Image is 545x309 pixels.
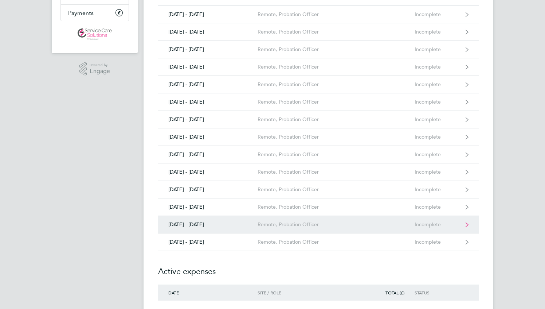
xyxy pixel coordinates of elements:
div: Site / Role [258,290,341,295]
span: Powered by [90,62,110,68]
div: [DATE] - [DATE] [158,64,258,70]
div: Remote, Probation Officer [258,46,341,53]
a: [DATE] - [DATE]Remote, Probation OfficerIncomplete [158,41,479,58]
div: Incomplete [415,239,459,245]
div: [DATE] - [DATE] [158,134,258,140]
div: Incomplete [415,204,459,210]
div: [DATE] - [DATE] [158,204,258,210]
div: Remote, Probation Officer [258,169,341,175]
div: Incomplete [415,186,459,193]
h2: Active expenses [158,251,479,285]
div: Incomplete [415,99,459,105]
a: Payments [61,5,129,21]
a: [DATE] - [DATE]Remote, Probation OfficerIncomplete [158,163,479,181]
div: Date [158,290,258,295]
div: Incomplete [415,11,459,18]
div: Remote, Probation Officer [258,221,341,228]
div: Incomplete [415,46,459,53]
div: Incomplete [415,116,459,123]
div: Incomplete [415,151,459,158]
div: [DATE] - [DATE] [158,29,258,35]
div: Incomplete [415,169,459,175]
div: Remote, Probation Officer [258,11,341,18]
div: Remote, Probation Officer [258,116,341,123]
div: Incomplete [415,81,459,88]
div: Remote, Probation Officer [258,99,341,105]
div: [DATE] - [DATE] [158,151,258,158]
div: Remote, Probation Officer [258,29,341,35]
a: Powered byEngage [79,62,110,76]
div: Total (£) [373,290,415,295]
span: Payments [68,9,94,16]
div: Remote, Probation Officer [258,134,341,140]
div: Status [415,290,459,295]
div: Incomplete [415,64,459,70]
div: [DATE] - [DATE] [158,11,258,18]
div: Remote, Probation Officer [258,239,341,245]
div: [DATE] - [DATE] [158,169,258,175]
img: servicecare-logo-retina.png [78,28,112,40]
a: [DATE] - [DATE]Remote, Probation OfficerIncomplete [158,93,479,111]
div: Remote, Probation Officer [258,64,341,70]
a: [DATE] - [DATE]Remote, Probation OfficerIncomplete [158,6,479,23]
a: [DATE] - [DATE]Remote, Probation OfficerIncomplete [158,111,479,128]
a: [DATE] - [DATE]Remote, Probation OfficerIncomplete [158,198,479,216]
div: [DATE] - [DATE] [158,99,258,105]
a: [DATE] - [DATE]Remote, Probation OfficerIncomplete [158,76,479,93]
div: Remote, Probation Officer [258,81,341,88]
a: [DATE] - [DATE]Remote, Probation OfficerIncomplete [158,23,479,41]
div: Remote, Probation Officer [258,186,341,193]
div: [DATE] - [DATE] [158,81,258,88]
div: Incomplete [415,29,459,35]
div: [DATE] - [DATE] [158,221,258,228]
div: [DATE] - [DATE] [158,46,258,53]
div: [DATE] - [DATE] [158,239,258,245]
div: Remote, Probation Officer [258,204,341,210]
a: [DATE] - [DATE]Remote, Probation OfficerIncomplete [158,58,479,76]
div: Remote, Probation Officer [258,151,341,158]
a: [DATE] - [DATE]Remote, Probation OfficerIncomplete [158,233,479,251]
a: Go to home page [60,28,129,40]
div: Incomplete [415,134,459,140]
span: Engage [90,68,110,74]
div: [DATE] - [DATE] [158,116,258,123]
a: [DATE] - [DATE]Remote, Probation OfficerIncomplete [158,181,479,198]
div: Incomplete [415,221,459,228]
a: [DATE] - [DATE]Remote, Probation OfficerIncomplete [158,128,479,146]
a: [DATE] - [DATE]Remote, Probation OfficerIncomplete [158,216,479,233]
div: [DATE] - [DATE] [158,186,258,193]
a: [DATE] - [DATE]Remote, Probation OfficerIncomplete [158,146,479,163]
